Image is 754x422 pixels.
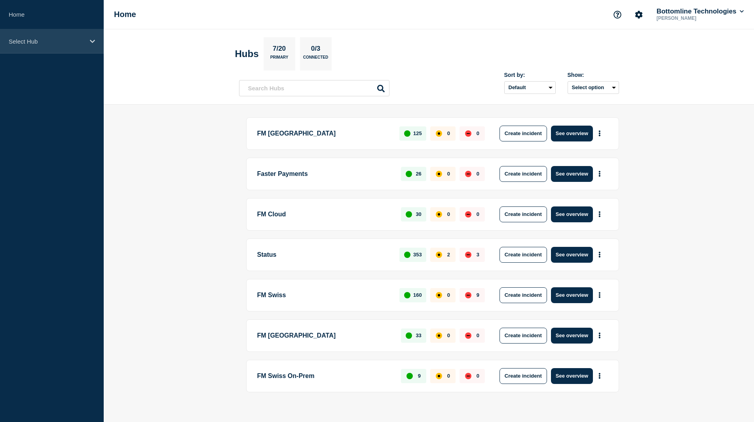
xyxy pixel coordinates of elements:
[594,166,605,181] button: More actions
[270,55,289,63] p: Primary
[404,292,410,298] div: up
[447,252,450,258] p: 2
[308,45,323,55] p: 0/3
[594,207,605,222] button: More actions
[436,332,442,339] div: affected
[500,206,547,222] button: Create incident
[594,288,605,302] button: More actions
[477,252,479,258] p: 3
[477,171,479,177] p: 0
[551,287,593,303] button: See overview
[447,373,450,379] p: 0
[465,373,471,379] div: down
[413,292,422,298] p: 160
[257,368,392,384] p: FM Swiss On-Prem
[551,328,593,344] button: See overview
[500,126,547,141] button: Create incident
[404,130,410,137] div: up
[9,38,85,45] p: Select Hub
[465,211,471,218] div: down
[465,252,471,258] div: down
[465,171,471,177] div: down
[551,166,593,182] button: See overview
[436,211,442,218] div: affected
[609,6,626,23] button: Support
[447,130,450,136] p: 0
[594,328,605,343] button: More actions
[500,368,547,384] button: Create incident
[477,211,479,217] p: 0
[257,328,392,344] p: FM [GEOGRAPHIC_DATA]
[406,171,412,177] div: up
[594,247,605,262] button: More actions
[594,126,605,141] button: More actions
[465,292,471,298] div: down
[436,373,442,379] div: affected
[416,211,421,217] p: 30
[551,206,593,222] button: See overview
[436,171,442,177] div: affected
[477,292,479,298] p: 9
[114,10,136,19] h1: Home
[239,80,389,96] input: Search Hubs
[436,252,442,258] div: affected
[416,171,421,177] p: 26
[406,332,412,339] div: up
[568,72,619,78] div: Show:
[406,373,413,379] div: up
[477,373,479,379] p: 0
[465,130,471,137] div: down
[477,332,479,338] p: 0
[416,332,421,338] p: 33
[631,6,647,23] button: Account settings
[568,81,619,94] button: Select option
[257,126,391,141] p: FM [GEOGRAPHIC_DATA]
[551,247,593,263] button: See overview
[500,247,547,263] button: Create incident
[257,206,392,222] p: FM Cloud
[500,328,547,344] button: Create incident
[406,211,412,218] div: up
[413,252,422,258] p: 353
[404,252,410,258] div: up
[500,166,547,182] button: Create incident
[500,287,547,303] button: Create incident
[257,166,392,182] p: Faster Payments
[465,332,471,339] div: down
[551,126,593,141] button: See overview
[655,8,745,15] button: Bottomline Technologies
[436,292,442,298] div: affected
[303,55,328,63] p: Connected
[418,373,421,379] p: 9
[447,332,450,338] p: 0
[447,171,450,177] p: 0
[257,247,391,263] p: Status
[413,130,422,136] p: 125
[235,48,259,59] h2: Hubs
[436,130,442,137] div: affected
[551,368,593,384] button: See overview
[477,130,479,136] p: 0
[447,292,450,298] p: 0
[594,369,605,383] button: More actions
[655,15,737,21] p: [PERSON_NAME]
[270,45,289,55] p: 7/20
[504,72,556,78] div: Sort by:
[257,287,391,303] p: FM Swiss
[447,211,450,217] p: 0
[504,81,556,94] select: Sort by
